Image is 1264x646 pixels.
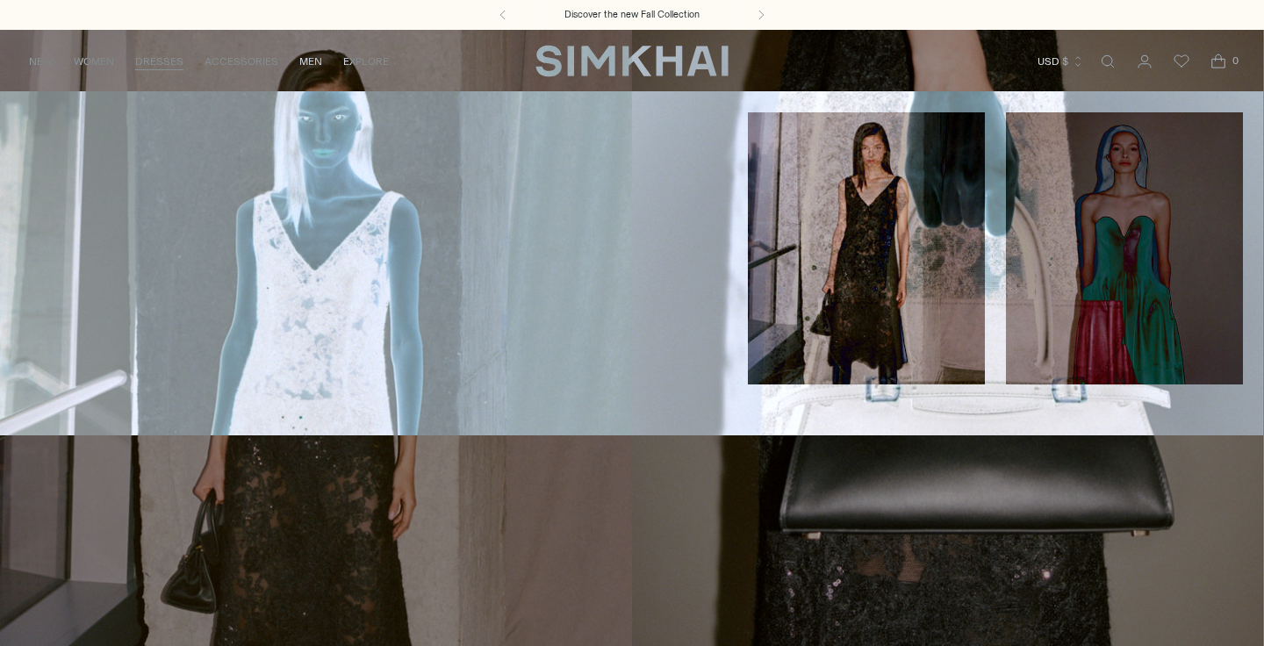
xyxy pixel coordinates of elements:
a: ACCESSORIES [205,42,278,81]
a: Open cart modal [1201,44,1236,79]
a: DRESSES [135,42,183,81]
a: SIMKHAI [535,44,729,78]
a: Discover the new Fall Collection [564,8,700,22]
a: WOMEN [74,42,114,81]
a: Wishlist [1164,44,1199,79]
a: MEN [299,42,322,81]
a: Go to the account page [1127,44,1162,79]
a: EXPLORE [343,42,389,81]
a: NEW [29,42,53,81]
button: USD $ [1038,42,1084,81]
span: 0 [1227,53,1243,68]
a: Open search modal [1090,44,1125,79]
